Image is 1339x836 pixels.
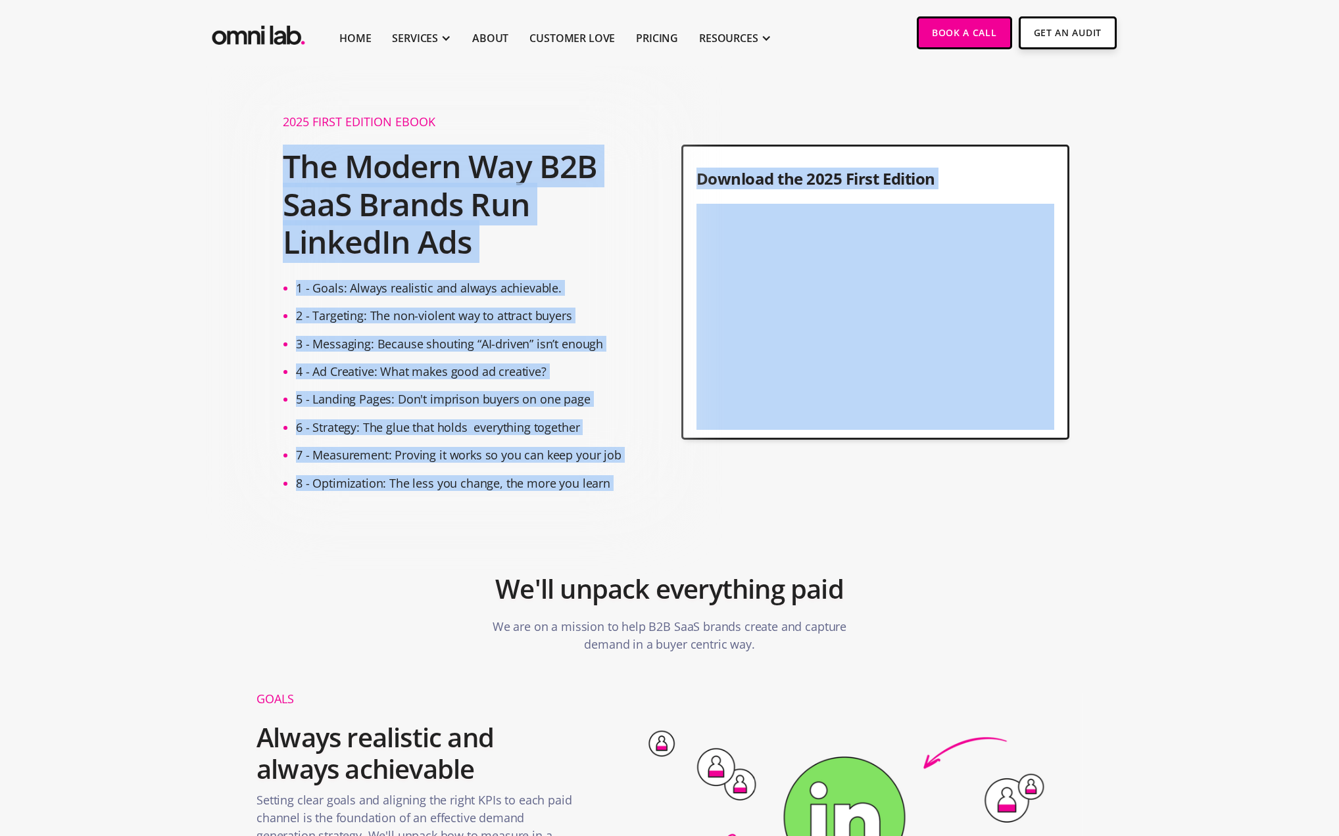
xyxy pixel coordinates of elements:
div: RESOURCES [699,30,758,46]
a: Book a Call [917,16,1012,49]
a: About [472,30,508,46]
div: SERVICES [392,30,438,46]
li: 4 - Ad Creative: What makes good ad creative? [296,358,645,385]
h2: We'll unpack everything paid [495,567,844,611]
a: Get An Audit [1019,16,1117,49]
li: 6 - Strategy: The glue that holds everything together [296,413,645,441]
iframe: Chat Widget [1102,684,1339,836]
li: 5 - Landing Pages: Don't imprison buyers on one page [296,385,645,413]
li: 7 - Measurement: Proving it works so you can keep your job [296,441,645,469]
h2: Always realistic and always achievable [256,715,574,791]
a: Customer Love [529,30,615,46]
li: 1 - Goals: Always realistic and always achievable. [296,274,645,302]
a: home [209,16,308,49]
p: We are on a mission to help B2B SaaS brands create and capture demand in a buyer centric way. [472,611,867,660]
h3: Download the 2025 First Edition [696,168,1055,196]
iframe: Form [696,204,1055,425]
a: Pricing [636,30,678,46]
li: 3 - Messaging: Because shouting “AI-driven” isn’t enough [296,330,645,358]
a: Home [339,30,371,46]
h2: The Modern Way B2B SaaS Brands Run LinkedIn Ads [283,141,645,267]
h1: 2025 First edition ebook [283,116,645,134]
li: 8 - Optimization: The less you change, the more you learn [296,469,645,497]
img: Omni Lab: B2B SaaS Demand Generation Agency [209,16,308,49]
div: Goals [256,693,574,705]
li: 2 - Targeting: The non-violent way to attract buyers [296,302,645,329]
